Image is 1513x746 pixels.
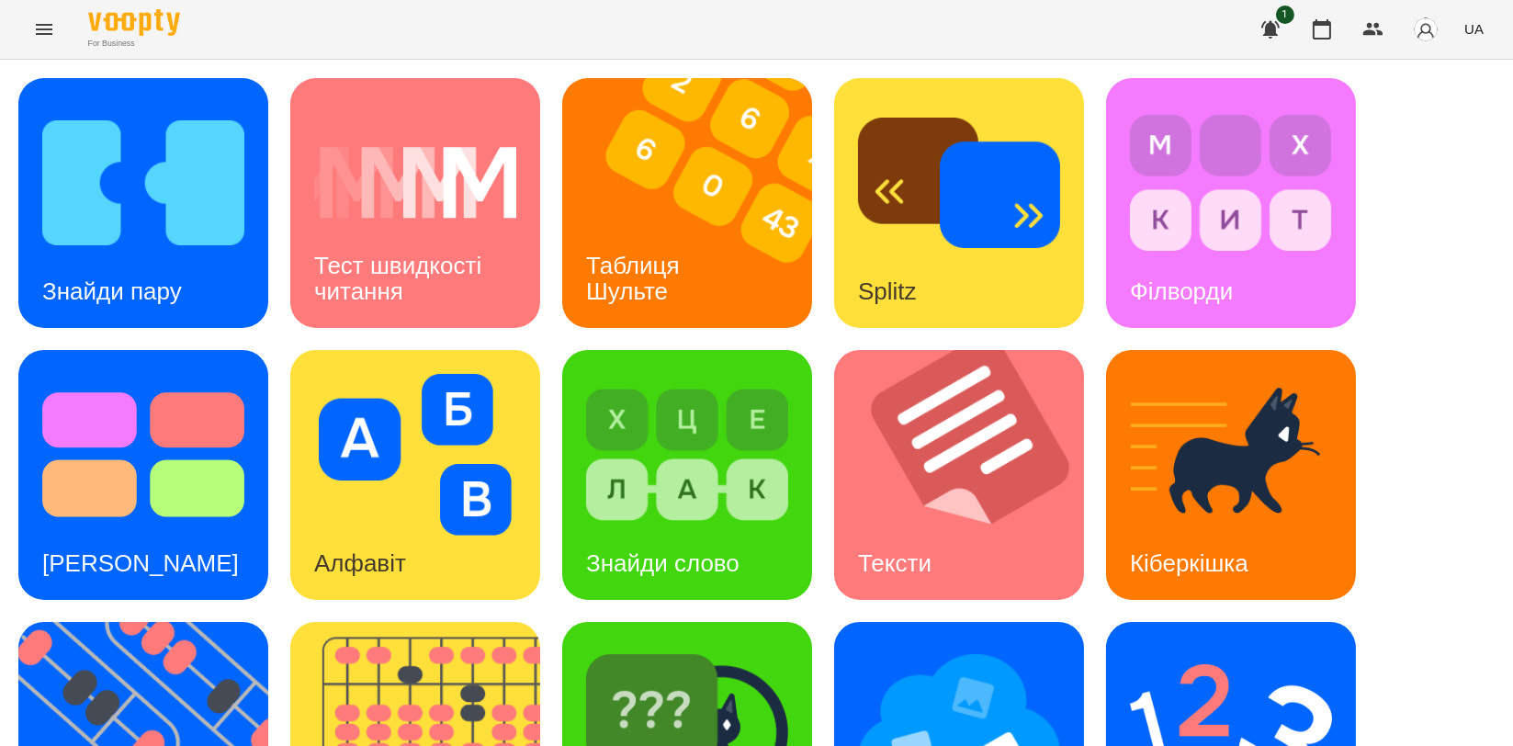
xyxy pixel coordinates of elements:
h3: Філворди [1130,277,1233,305]
img: Філворди [1130,102,1332,264]
a: Знайди паруЗнайди пару [18,78,268,328]
h3: Знайди пару [42,277,182,305]
img: Знайди пару [42,102,244,264]
img: Кіберкішка [1130,374,1332,536]
img: Тест Струпа [42,374,244,536]
a: SplitzSplitz [834,78,1084,328]
img: Алфавіт [314,374,516,536]
a: Тест швидкості читанняТест швидкості читання [290,78,540,328]
h3: Splitz [858,277,917,305]
a: Таблиця ШультеТаблиця Шульте [562,78,812,328]
span: 1 [1276,6,1294,24]
a: АлфавітАлфавіт [290,350,540,600]
span: For Business [88,38,180,50]
h3: Таблиця Шульте [586,252,686,304]
img: Знайди слово [586,374,788,536]
img: Тест швидкості читання [314,102,516,264]
h3: Тест швидкості читання [314,252,488,304]
a: Тест Струпа[PERSON_NAME] [18,350,268,600]
img: Тексти [834,350,1107,600]
span: UA [1464,19,1484,39]
img: Таблиця Шульте [562,78,835,328]
h3: Знайди слово [586,549,740,577]
a: ТекстиТексти [834,350,1084,600]
button: UA [1457,12,1491,46]
a: Знайди словоЗнайди слово [562,350,812,600]
img: avatar_s.png [1413,17,1439,42]
img: Splitz [858,102,1060,264]
h3: Кіберкішка [1130,549,1248,577]
a: КіберкішкаКіберкішка [1106,350,1356,600]
button: Menu [22,7,66,51]
img: Voopty Logo [88,9,180,36]
h3: [PERSON_NAME] [42,549,239,577]
a: ФілвордиФілворди [1106,78,1356,328]
h3: Алфавіт [314,549,406,577]
h3: Тексти [858,549,932,577]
